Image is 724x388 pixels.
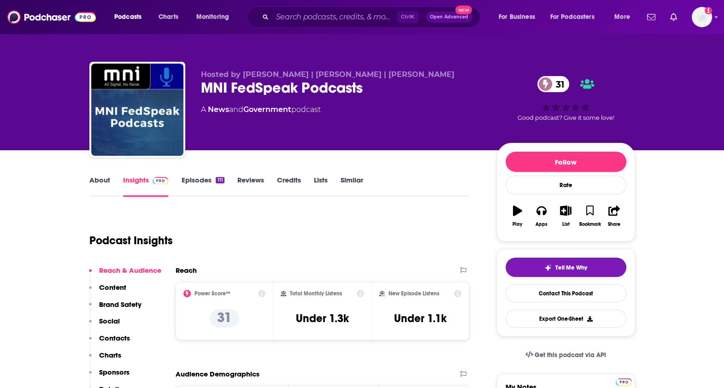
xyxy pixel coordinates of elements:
a: Show notifications dropdown [643,9,659,25]
img: Podchaser Pro [616,378,632,386]
button: open menu [544,10,608,24]
h2: Audience Demographics [176,370,259,378]
button: Contacts [89,334,130,351]
div: Apps [536,222,547,227]
div: Play [512,222,522,227]
p: Content [99,283,126,292]
a: Charts [153,10,184,24]
img: User Profile [692,7,712,27]
button: Open AdvancedNew [426,12,472,23]
span: Ctrl K [397,11,418,23]
h3: Under 1.1k [394,312,447,325]
button: Content [89,283,126,300]
button: Sponsors [89,368,129,385]
span: Good podcast? Give it some love! [518,114,614,121]
button: Follow [506,152,626,172]
h2: Total Monthly Listens [290,290,342,297]
a: Episodes111 [181,176,224,197]
a: InsightsPodchaser Pro [123,176,169,197]
span: Hosted by [PERSON_NAME] | [PERSON_NAME] | [PERSON_NAME] [201,70,454,79]
button: open menu [108,10,153,24]
button: Apps [530,200,553,233]
button: Bookmark [578,200,602,233]
span: 31 [547,76,569,92]
input: Search podcasts, credits, & more... [272,10,397,24]
a: Contact This Podcast [506,284,626,302]
span: Charts [159,11,178,24]
button: Show profile menu [692,7,712,27]
h2: Reach [176,266,197,275]
a: Government [243,105,291,114]
a: Show notifications dropdown [666,9,681,25]
div: 111 [216,177,224,183]
a: Get this podcast via API [518,344,614,366]
a: Similar [341,176,363,197]
p: Charts [99,351,121,359]
button: tell me why sparkleTell Me Why [506,258,626,277]
div: Rate [506,176,626,194]
p: Social [99,317,120,325]
h1: Podcast Insights [89,234,173,247]
button: Brand Safety [89,300,141,317]
div: List [562,222,570,227]
div: Bookmark [579,222,600,227]
button: Charts [89,351,121,368]
div: A podcast [201,104,321,115]
span: New [455,6,472,14]
a: About [89,176,110,197]
button: open menu [190,10,241,24]
a: Pro website [616,377,632,386]
span: Tell Me Why [555,264,587,271]
svg: Add a profile image [705,7,712,14]
span: Open Advanced [430,15,468,19]
button: Play [506,200,530,233]
button: open menu [492,10,547,24]
img: Podchaser - Follow, Share and Rate Podcasts [7,8,96,26]
button: Social [89,317,120,334]
div: Search podcasts, credits, & more... [256,6,489,28]
span: For Podcasters [550,11,595,24]
h2: Power Score™ [194,290,230,297]
img: Podchaser Pro [153,177,169,184]
span: and [229,105,243,114]
button: Export One-Sheet [506,310,626,328]
button: Share [602,200,626,233]
button: open menu [608,10,642,24]
h3: Under 1.3k [296,312,349,325]
button: List [553,200,577,233]
img: MNI FedSpeak Podcasts [91,64,183,156]
a: Lists [314,176,328,197]
button: Reach & Audience [89,266,161,283]
span: More [614,11,630,24]
p: Sponsors [99,368,129,376]
p: Contacts [99,334,130,342]
p: Brand Safety [99,300,141,309]
span: Logged in as angelahattar [692,7,712,27]
a: 31 [537,76,569,92]
span: For Business [499,11,535,24]
span: Get this podcast via API [535,351,606,359]
a: Credits [277,176,301,197]
h2: New Episode Listens [388,290,439,297]
img: tell me why sparkle [544,264,552,271]
span: Monitoring [196,11,229,24]
div: 31Good podcast? Give it some love! [497,70,635,127]
div: Share [608,222,620,227]
p: Reach & Audience [99,266,161,275]
p: 31 [210,309,239,328]
span: Podcasts [114,11,141,24]
a: News [208,105,229,114]
a: Reviews [237,176,264,197]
